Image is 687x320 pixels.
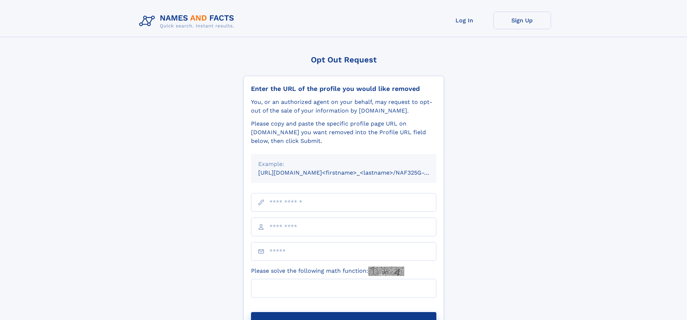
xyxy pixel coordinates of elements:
[258,160,429,168] div: Example:
[493,12,551,29] a: Sign Up
[258,169,450,176] small: [URL][DOMAIN_NAME]<firstname>_<lastname>/NAF325G-xxxxxxxx
[251,85,436,93] div: Enter the URL of the profile you would like removed
[251,267,404,276] label: Please solve the following math function:
[243,55,444,64] div: Opt Out Request
[136,12,240,31] img: Logo Names and Facts
[251,119,436,145] div: Please copy and paste the specific profile page URL on [DOMAIN_NAME] you want removed into the Pr...
[251,98,436,115] div: You, or an authorized agent on your behalf, may request to opt-out of the sale of your informatio...
[436,12,493,29] a: Log In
